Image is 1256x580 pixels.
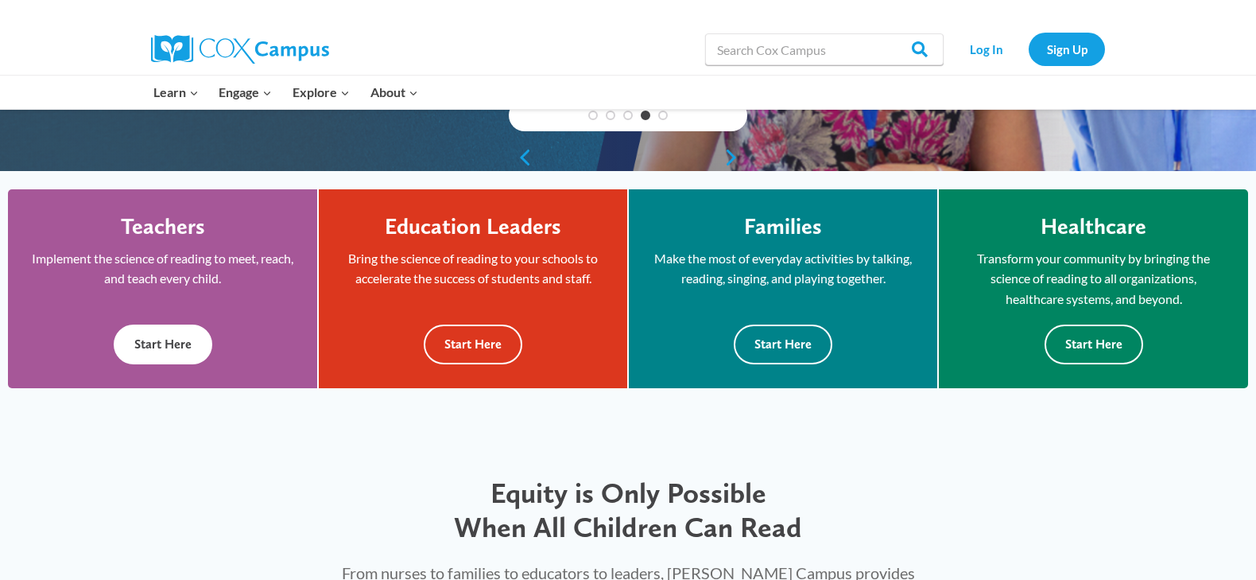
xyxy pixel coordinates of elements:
[641,111,650,120] a: 4
[705,33,944,65] input: Search Cox Campus
[939,189,1248,388] a: Healthcare Transform your community by bringing the science of reading to all organizations, heal...
[151,35,329,64] img: Cox Campus
[1029,33,1105,65] a: Sign Up
[952,33,1105,65] nav: Secondary Navigation
[1045,325,1143,364] button: Start Here
[606,111,615,120] a: 2
[343,248,603,289] p: Bring the science of reading to your schools to accelerate the success of students and staff.
[424,325,522,364] button: Start Here
[629,189,937,388] a: Families Make the most of everyday activities by talking, reading, singing, and playing together....
[282,76,360,109] button: Child menu of Explore
[114,325,212,364] button: Start Here
[509,148,533,167] a: previous
[143,76,209,109] button: Child menu of Learn
[588,111,598,120] a: 1
[653,248,913,289] p: Make the most of everyday activities by talking, reading, singing, and playing together.
[32,248,293,289] p: Implement the science of reading to meet, reach, and teach every child.
[658,111,668,120] a: 5
[121,213,205,240] h4: Teachers
[209,76,283,109] button: Child menu of Engage
[623,111,633,120] a: 3
[454,476,802,544] span: Equity is Only Possible When All Children Can Read
[734,325,832,364] button: Start Here
[8,189,317,388] a: Teachers Implement the science of reading to meet, reach, and teach every child. Start Here
[952,33,1021,65] a: Log In
[744,213,822,240] h4: Families
[143,76,428,109] nav: Primary Navigation
[385,213,561,240] h4: Education Leaders
[723,148,747,167] a: next
[963,248,1224,309] p: Transform your community by bringing the science of reading to all organizations, healthcare syst...
[319,189,627,388] a: Education Leaders Bring the science of reading to your schools to accelerate the success of stude...
[360,76,428,109] button: Child menu of About
[1041,213,1146,240] h4: Healthcare
[509,142,747,173] div: content slider buttons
